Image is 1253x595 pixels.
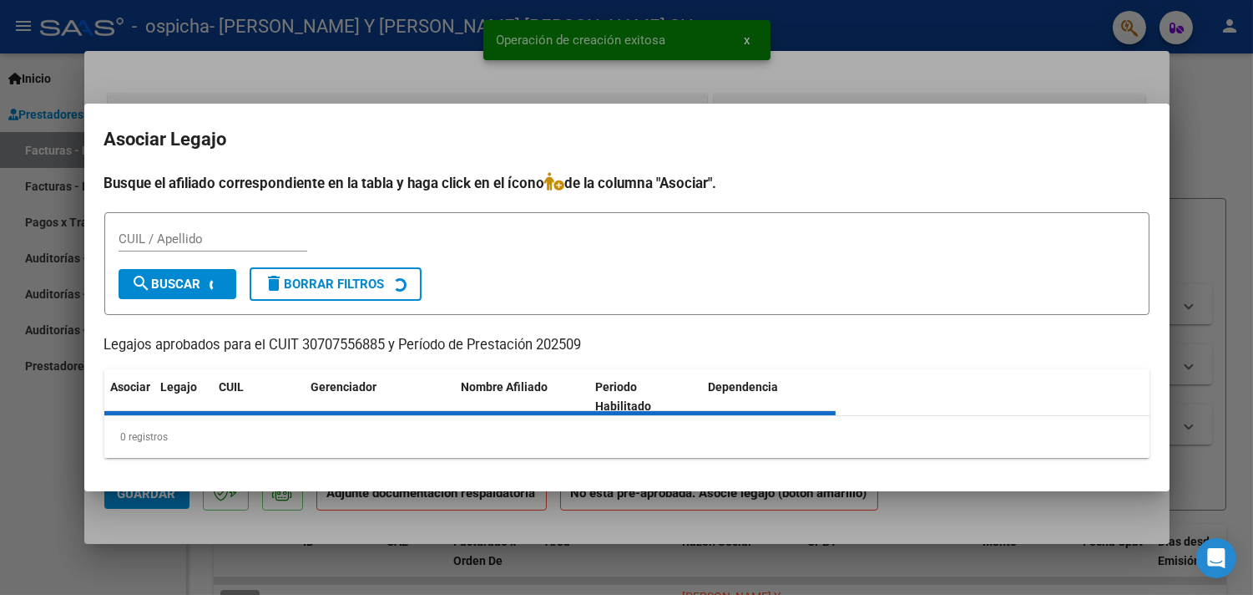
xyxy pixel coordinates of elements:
datatable-header-cell: Nombre Afiliado [455,369,589,425]
datatable-header-cell: Periodo Habilitado [589,369,701,425]
span: Periodo Habilitado [595,380,651,413]
mat-icon: delete [265,273,285,293]
datatable-header-cell: Asociar [104,369,154,425]
span: Gerenciador [311,380,377,394]
mat-icon: search [132,273,152,293]
span: Asociar [111,380,151,394]
h4: Busque el afiliado correspondiente en la tabla y haga click en el ícono de la columna "Asociar". [104,172,1149,194]
datatable-header-cell: Dependencia [701,369,836,425]
span: CUIL [220,380,245,394]
span: Buscar [132,277,201,292]
span: Nombre Afiliado [462,380,548,394]
button: Buscar [119,269,236,299]
span: Legajo [161,380,198,394]
span: Borrar Filtros [265,277,385,292]
h2: Asociar Legajo [104,124,1149,155]
p: Legajos aprobados para el CUIT 30707556885 y Período de Prestación 202509 [104,335,1149,356]
datatable-header-cell: CUIL [213,369,305,425]
div: 0 registros [104,416,1149,458]
button: Borrar Filtros [250,267,422,301]
div: Open Intercom Messenger [1196,538,1236,578]
datatable-header-cell: Gerenciador [305,369,455,425]
datatable-header-cell: Legajo [154,369,213,425]
span: Dependencia [708,380,778,394]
